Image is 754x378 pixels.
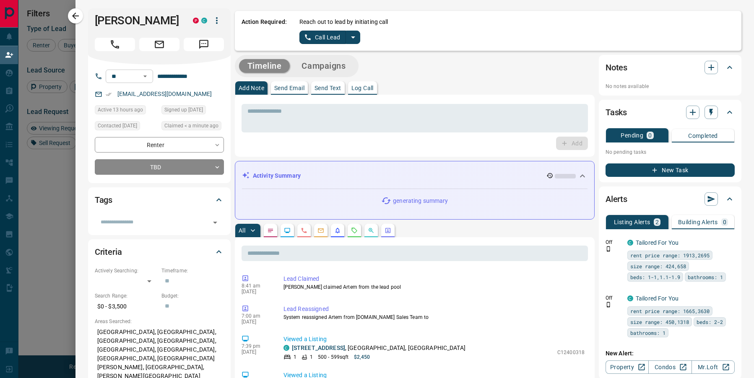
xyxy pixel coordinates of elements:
span: Claimed < a minute ago [164,122,218,130]
p: Send Text [315,85,341,91]
span: Signed up [DATE] [164,106,203,114]
a: [STREET_ADDRESS] [292,344,345,351]
p: Send Email [274,85,304,91]
p: 8:41 am [242,283,271,289]
svg: Email Verified [106,91,112,97]
p: generating summary [393,197,448,205]
button: Campaigns [293,59,354,73]
p: New Alert: [606,349,735,358]
div: Renter [95,137,224,153]
p: $2,450 [354,353,370,361]
p: Reach out to lead by initiating call [299,18,388,26]
p: Search Range: [95,292,157,300]
span: beds: 2-2 [697,318,723,326]
p: , [GEOGRAPHIC_DATA], [GEOGRAPHIC_DATA] [292,344,465,352]
span: bathrooms: 1 [630,329,666,337]
span: Message [184,38,224,51]
span: size range: 424,658 [630,262,686,270]
div: Activity Summary [242,168,588,184]
button: Timeline [239,59,290,73]
h1: [PERSON_NAME] [95,14,180,27]
span: rent price range: 1665,3630 [630,307,710,315]
svg: Lead Browsing Activity [284,227,291,234]
button: Open [209,217,221,228]
p: C12400318 [557,349,585,356]
svg: Requests [351,227,358,234]
p: Actively Searching: [95,267,157,274]
p: Add Note [239,85,264,91]
button: New Task [606,163,735,177]
h2: Notes [606,61,627,74]
p: Lead Reassigned [283,305,585,313]
button: Call Lead [299,31,346,44]
div: Sat Sep 04 2021 [95,121,157,133]
p: Budget: [161,292,224,300]
span: bathrooms: 1 [688,273,723,281]
p: [DATE] [242,349,271,355]
p: Off [606,238,622,246]
a: Mr.Loft [692,360,735,374]
svg: Agent Actions [385,227,391,234]
p: 0 [648,132,652,138]
div: Tags [95,190,224,210]
div: split button [299,31,360,44]
div: condos.ca [627,295,633,301]
a: Property [606,360,649,374]
div: Tue Aug 31 2021 [161,105,224,117]
div: property.ca [193,18,199,23]
span: Call [95,38,135,51]
a: [EMAIL_ADDRESS][DOMAIN_NAME] [117,91,212,97]
h2: Tasks [606,106,627,119]
p: Activity Summary [253,171,301,180]
div: Tasks [606,102,735,122]
p: Areas Searched: [95,318,224,325]
button: Open [140,71,150,81]
p: [DATE] [242,289,271,295]
p: Off [606,294,622,302]
p: Viewed a Listing [283,335,585,344]
div: Notes [606,57,735,78]
p: Listing Alerts [614,219,650,225]
h2: Tags [95,193,112,207]
span: Contacted [DATE] [98,122,137,130]
p: $0 - $3,500 [95,300,157,313]
a: Tailored For You [636,295,679,302]
div: condos.ca [283,345,289,351]
h2: Criteria [95,245,122,259]
svg: Listing Alerts [334,227,341,234]
div: Alerts [606,189,735,209]
p: System reassigned Artem from [DOMAIN_NAME] Sales Team to [283,313,585,321]
p: Action Required: [242,18,287,44]
div: condos.ca [627,240,633,246]
p: No pending tasks [606,146,735,158]
p: 7:39 pm [242,343,271,349]
p: 1 [310,353,313,361]
span: Active 13 hours ago [98,106,143,114]
svg: Notes [267,227,274,234]
p: Log Call [351,85,374,91]
span: size range: 450,1318 [630,318,689,326]
svg: Push Notification Only [606,302,611,308]
span: beds: 1-1,1.1-1.9 [630,273,680,281]
p: All [239,228,245,233]
a: Tailored For You [636,239,679,246]
p: 7:00 am [242,313,271,319]
p: No notes available [606,83,735,90]
p: 2 [655,219,659,225]
div: condos.ca [201,18,207,23]
svg: Opportunities [368,227,374,234]
div: Wed Sep 17 2025 [161,121,224,133]
svg: Calls [301,227,307,234]
svg: Emails [317,227,324,234]
div: TBD [95,159,224,175]
p: [PERSON_NAME] claimed Artem from the lead pool [283,283,585,291]
p: Building Alerts [678,219,718,225]
span: Email [139,38,179,51]
div: Criteria [95,242,224,262]
p: 0 [723,219,726,225]
div: Tue Sep 16 2025 [95,105,157,117]
p: Completed [688,133,718,139]
svg: Push Notification Only [606,246,611,252]
h2: Alerts [606,192,627,206]
p: [DATE] [242,319,271,325]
